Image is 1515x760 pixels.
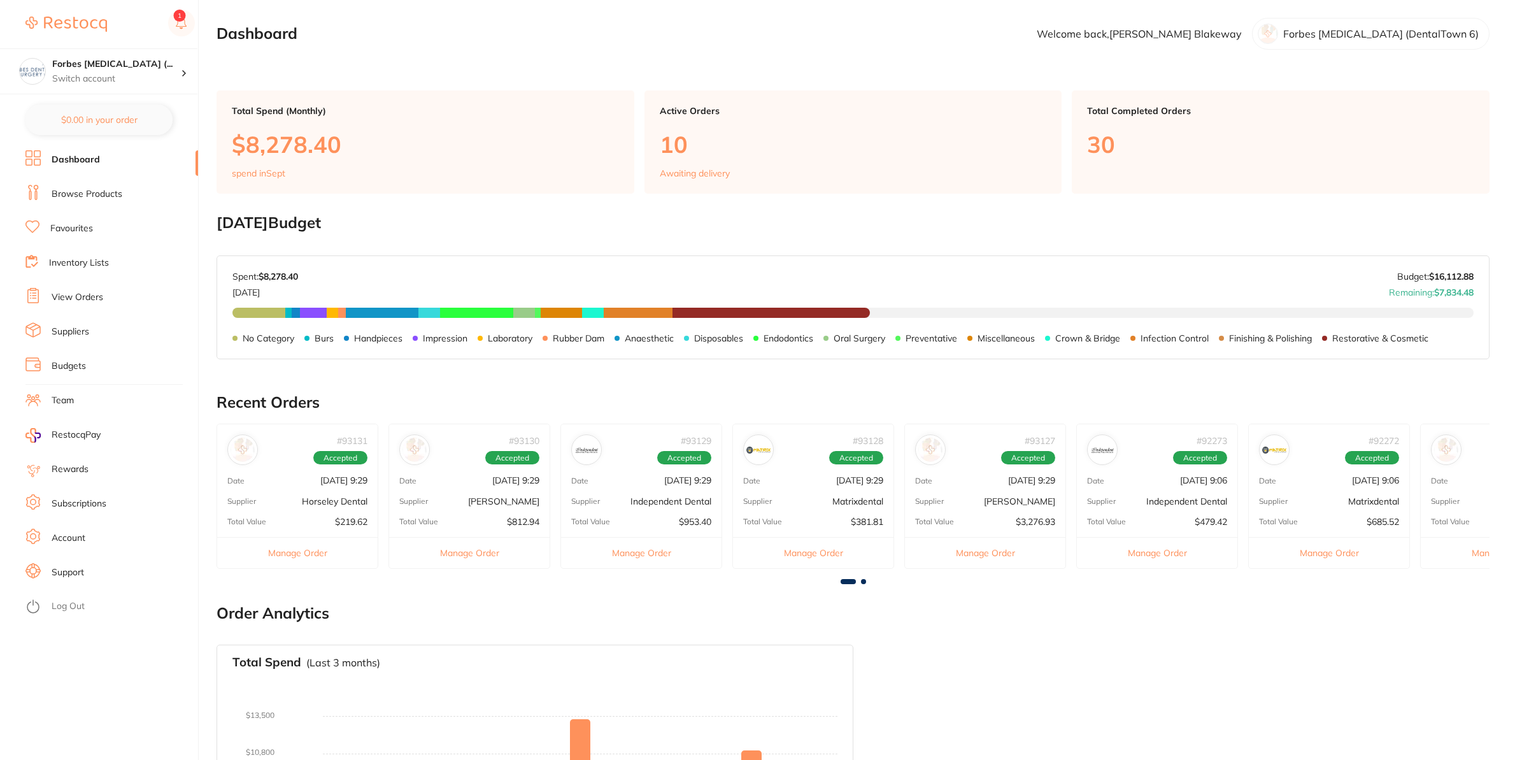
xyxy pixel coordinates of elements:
[1434,287,1474,298] strong: $7,834.48
[399,497,428,506] p: Supplier
[217,605,1490,622] h2: Order Analytics
[399,517,438,526] p: Total Value
[25,104,173,135] button: $0.00 in your order
[1180,475,1227,485] p: [DATE] 9:06
[764,333,813,343] p: Endodontics
[1016,517,1055,527] p: $3,276.93
[1090,438,1114,462] img: Independent Dental
[836,475,883,485] p: [DATE] 9:29
[1434,438,1458,462] img: Henry Schein Halas
[1087,517,1126,526] p: Total Value
[302,496,367,506] p: Horseley Dental
[1332,333,1428,343] p: Restorative & Cosmetic
[52,394,74,407] a: Team
[217,394,1490,412] h2: Recent Orders
[906,333,957,343] p: Preventative
[1367,517,1399,527] p: $685.52
[1072,90,1490,194] a: Total Completed Orders30
[1352,475,1399,485] p: [DATE] 9:06
[681,436,711,446] p: # 93129
[468,496,539,506] p: [PERSON_NAME]
[52,291,103,304] a: View Orders
[679,517,711,527] p: $953.40
[1389,282,1474,298] p: Remaining:
[25,428,41,443] img: RestocqPay
[52,73,181,85] p: Switch account
[660,131,1047,157] p: 10
[1259,497,1288,506] p: Supplier
[1087,497,1116,506] p: Supplier
[1249,537,1409,568] button: Manage Order
[1008,475,1055,485] p: [DATE] 9:29
[52,154,100,166] a: Dashboard
[1229,333,1312,343] p: Finishing & Polishing
[217,25,297,43] h2: Dashboard
[232,131,619,157] p: $8,278.40
[49,257,109,269] a: Inventory Lists
[915,497,944,506] p: Supplier
[660,168,730,178] p: Awaiting delivery
[227,517,266,526] p: Total Value
[1055,333,1120,343] p: Crown & Bridge
[851,517,883,527] p: $381.81
[315,333,334,343] p: Burs
[52,326,89,338] a: Suppliers
[1431,517,1470,526] p: Total Value
[1283,28,1479,39] p: Forbes [MEDICAL_DATA] (DentalTown 6)
[630,496,711,506] p: Independent Dental
[259,271,298,282] strong: $8,278.40
[733,537,893,568] button: Manage Order
[915,517,954,526] p: Total Value
[25,597,194,617] button: Log Out
[660,106,1047,116] p: Active Orders
[232,106,619,116] p: Total Spend (Monthly)
[1141,333,1209,343] p: Infection Control
[25,10,107,39] a: Restocq Logo
[574,438,599,462] img: Independent Dental
[1037,28,1242,39] p: Welcome back, [PERSON_NAME] Blakeway
[1262,438,1286,462] img: Matrixdental
[313,451,367,465] span: Accepted
[571,477,588,485] p: Date
[20,59,45,84] img: Forbes Dental Surgery (DentalTown 6)
[52,600,85,613] a: Log Out
[217,537,378,568] button: Manage Order
[399,477,416,485] p: Date
[335,517,367,527] p: $219.62
[694,333,743,343] p: Disposables
[743,517,782,526] p: Total Value
[743,477,760,485] p: Date
[1259,517,1298,526] p: Total Value
[52,498,106,510] a: Subscriptions
[1431,477,1448,485] p: Date
[232,271,298,282] p: Spent:
[1345,451,1399,465] span: Accepted
[25,428,101,443] a: RestocqPay
[1369,436,1399,446] p: # 92272
[1195,517,1227,527] p: $479.42
[657,451,711,465] span: Accepted
[1077,537,1237,568] button: Manage Order
[320,475,367,485] p: [DATE] 9:29
[834,333,885,343] p: Oral Surgery
[52,58,181,71] h4: Forbes Dental Surgery (DentalTown 6)
[746,438,771,462] img: Matrixdental
[1087,477,1104,485] p: Date
[1087,131,1474,157] p: 30
[423,333,467,343] p: Impression
[978,333,1035,343] p: Miscellaneous
[52,429,101,441] span: RestocqPay
[561,537,722,568] button: Manage Order
[52,188,122,201] a: Browse Products
[1429,271,1474,282] strong: $16,112.88
[1001,451,1055,465] span: Accepted
[829,451,883,465] span: Accepted
[915,477,932,485] p: Date
[306,657,380,668] p: (Last 3 months)
[389,537,550,568] button: Manage Order
[853,436,883,446] p: # 93128
[52,566,84,579] a: Support
[243,333,294,343] p: No Category
[905,537,1065,568] button: Manage Order
[232,168,285,178] p: spend in Sept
